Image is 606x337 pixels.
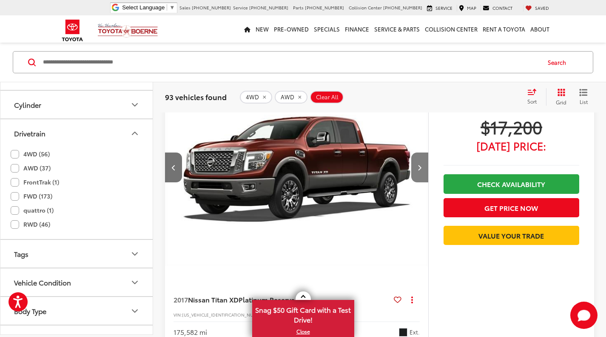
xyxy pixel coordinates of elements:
span: Platinum Reserve [239,294,295,304]
button: Actions [405,292,420,307]
div: Body Type [130,306,140,316]
span: 4WD [246,93,259,100]
span: Grid [556,98,566,105]
span: Ext. [410,328,420,336]
button: DrivetrainDrivetrain [0,120,154,147]
div: Drivetrain [14,130,46,138]
a: Home [242,15,253,43]
div: Drivetrain [130,128,140,138]
a: New [253,15,271,43]
button: Next image [411,153,428,182]
a: Specials [311,15,342,43]
div: Vehicle Condition [14,279,71,287]
span: 2017 [174,294,188,304]
div: Vehicle Condition [130,277,140,288]
button: Grid View [546,88,573,105]
img: Vic Vaughan Toyota of Boerne [97,23,158,38]
label: FWD (173) [11,190,52,204]
button: Clear All [310,90,344,103]
a: Service [425,5,455,12]
div: Cylinder [14,101,41,109]
a: 2017Nissan Titan XDPlatinum Reserve [174,295,390,304]
span: [PHONE_NUMBER] [383,4,422,11]
a: Contact [481,5,515,12]
div: 175,582 mi [174,327,207,337]
div: Tags [14,250,28,258]
span: AWD [281,93,294,100]
button: Vehicle ConditionVehicle Condition [0,269,154,297]
span: Saved [535,5,549,11]
span: [PHONE_NUMBER] [192,4,231,11]
span: [US_VEHICLE_IDENTIFICATION_NUMBER] [182,311,266,318]
a: Finance [342,15,372,43]
div: 2017 Nissan Titan XD Platinum Reserve 1 [165,68,429,266]
button: Body TypeBody Type [0,297,154,325]
a: Map [457,5,478,12]
button: remove 4WD [240,90,272,103]
label: FrontTrak (1) [11,176,59,190]
span: $17,200 [444,116,579,137]
span: Magnetic Black [399,328,407,337]
span: VIN: [174,311,182,318]
label: quattro (1) [11,204,54,218]
span: Service [233,4,248,11]
input: Search by Make, Model, or Keyword [42,52,540,72]
a: Check Availability [444,174,579,193]
button: remove AWD [275,90,307,103]
a: Pre-Owned [271,15,311,43]
button: Get Price Now [444,198,579,217]
span: Service [435,5,452,11]
a: About [528,15,552,43]
a: My Saved Vehicles [523,5,551,12]
button: Previous image [165,153,182,182]
span: Snag $50 Gift Card with a Test Drive! [253,301,353,327]
svg: Start Chat [570,302,597,329]
button: Select sort value [523,88,546,105]
div: Cylinder [130,100,140,110]
a: Rent a Toyota [480,15,528,43]
a: Value Your Trade [444,226,579,245]
span: Sort [527,98,537,105]
button: List View [573,88,594,105]
span: [PHONE_NUMBER] [249,4,288,11]
label: AWD (37) [11,161,51,176]
button: Toggle Chat Window [570,302,597,329]
span: Sales [179,4,191,11]
span: [PHONE_NUMBER] [305,4,344,11]
span: List [579,98,588,105]
span: Map [467,5,476,11]
img: 2017 Nissan Titan XD Platinum Reserve [165,68,429,267]
button: CylinderCylinder [0,91,154,119]
a: Service & Parts: Opens in a new tab [372,15,422,43]
span: dropdown dots [411,296,413,303]
button: TagsTags [0,240,154,268]
a: Collision Center [422,15,480,43]
span: Parts [293,4,304,11]
span: Select Language [122,4,165,11]
span: Clear All [316,93,339,100]
img: Toyota [57,17,88,44]
span: Collision Center [349,4,382,11]
a: 2017 Nissan Titan XD Platinum Reserve2017 Nissan Titan XD Platinum Reserve2017 Nissan Titan XD Pl... [165,68,429,266]
span: 93 vehicles found [165,91,227,101]
button: Search [540,52,578,73]
label: RWD (46) [11,218,50,232]
label: 4WD (56) [11,147,50,161]
div: Tags [130,249,140,259]
span: [DATE] Price: [444,141,579,150]
span: Contact [492,5,512,11]
a: Select Language​ [122,4,175,11]
span: ▼ [169,4,175,11]
span: Nissan Titan XD [188,294,239,304]
div: Body Type [14,307,46,315]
